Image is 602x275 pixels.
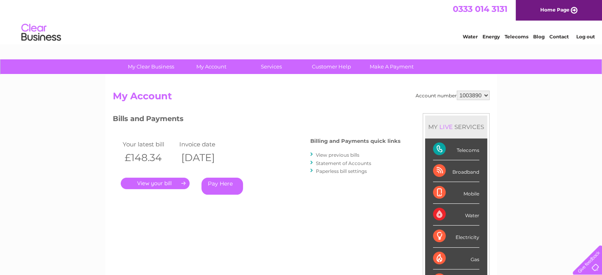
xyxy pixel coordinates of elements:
div: Electricity [433,226,479,247]
th: £148.34 [121,150,178,166]
img: logo.png [21,21,61,45]
div: MY SERVICES [425,116,487,138]
a: . [121,178,190,189]
a: Telecoms [505,34,528,40]
a: 0333 014 3131 [453,4,507,14]
a: Water [463,34,478,40]
div: Gas [433,248,479,269]
a: Pay Here [201,178,243,195]
a: Paperless bill settings [316,168,367,174]
h3: Bills and Payments [113,113,401,127]
div: Telecoms [433,138,479,160]
h2: My Account [113,91,490,106]
h4: Billing and Payments quick links [310,138,401,144]
a: Customer Help [299,59,364,74]
a: Make A Payment [359,59,424,74]
a: View previous bills [316,152,359,158]
td: Your latest bill [121,139,178,150]
div: Account number [416,91,490,100]
td: Invoice date [177,139,234,150]
div: LIVE [438,123,454,131]
th: [DATE] [177,150,234,166]
a: My Account [179,59,244,74]
div: Water [433,204,479,226]
a: Services [239,59,304,74]
a: My Clear Business [118,59,184,74]
div: Broadband [433,160,479,182]
a: Statement of Accounts [316,160,371,166]
a: Blog [533,34,545,40]
a: Energy [482,34,500,40]
a: Log out [576,34,594,40]
div: Mobile [433,182,479,204]
div: Clear Business is a trading name of Verastar Limited (registered in [GEOGRAPHIC_DATA] No. 3667643... [114,4,488,38]
a: Contact [549,34,569,40]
